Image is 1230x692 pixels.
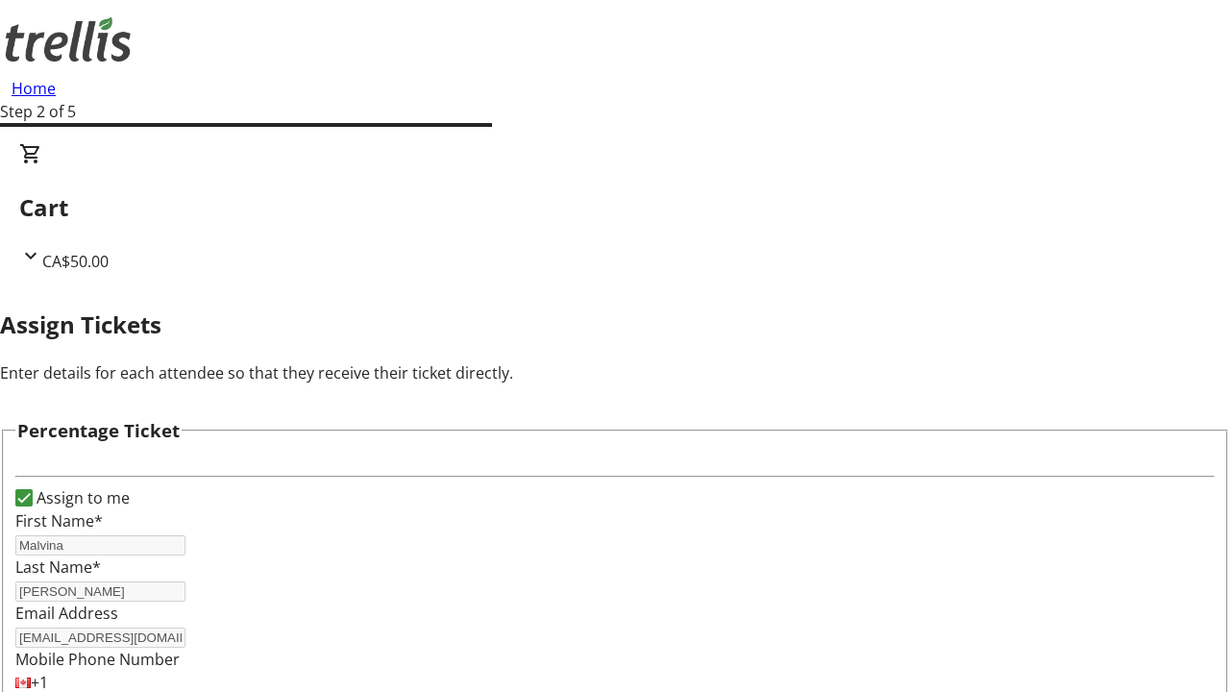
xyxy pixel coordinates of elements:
[15,510,103,531] label: First Name*
[15,556,101,578] label: Last Name*
[33,486,130,509] label: Assign to me
[17,417,180,444] h3: Percentage Ticket
[15,649,180,670] label: Mobile Phone Number
[19,142,1211,273] div: CartCA$50.00
[19,190,1211,225] h2: Cart
[15,603,118,624] label: Email Address
[42,251,109,272] span: CA$50.00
